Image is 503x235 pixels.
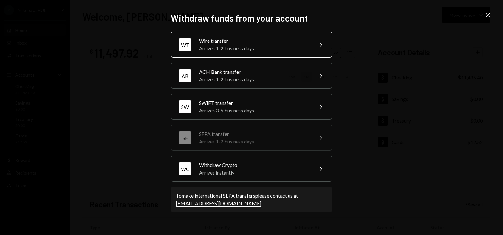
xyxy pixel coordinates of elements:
button: WTWire transferArrives 1-2 business days [171,32,332,58]
div: Arrives 1-2 business days [199,76,309,83]
div: SE [179,131,191,144]
div: Withdraw Crypto [199,161,309,169]
button: SWSWIFT transferArrives 3-5 business days [171,94,332,120]
div: SEPA transfer [199,130,309,138]
h2: Withdraw funds from your account [171,12,332,24]
div: Arrives 1-2 business days [199,138,309,145]
div: AB [179,69,191,82]
div: ACH Bank transfer [199,68,309,76]
a: [EMAIL_ADDRESS][DOMAIN_NAME] [176,200,261,207]
div: SW [179,100,191,113]
div: WT [179,38,191,51]
div: Arrives 1-2 business days [199,45,309,52]
button: WCWithdraw CryptoArrives instantly [171,156,332,182]
div: Arrives 3-5 business days [199,107,309,114]
button: ABACH Bank transferArrives 1-2 business days [171,63,332,89]
button: SESEPA transferArrives 1-2 business days [171,125,332,151]
div: WC [179,162,191,175]
div: SWIFT transfer [199,99,309,107]
div: To make international SEPA transfers please contact us at . [176,192,327,207]
div: Arrives instantly [199,169,309,176]
div: Wire transfer [199,37,309,45]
